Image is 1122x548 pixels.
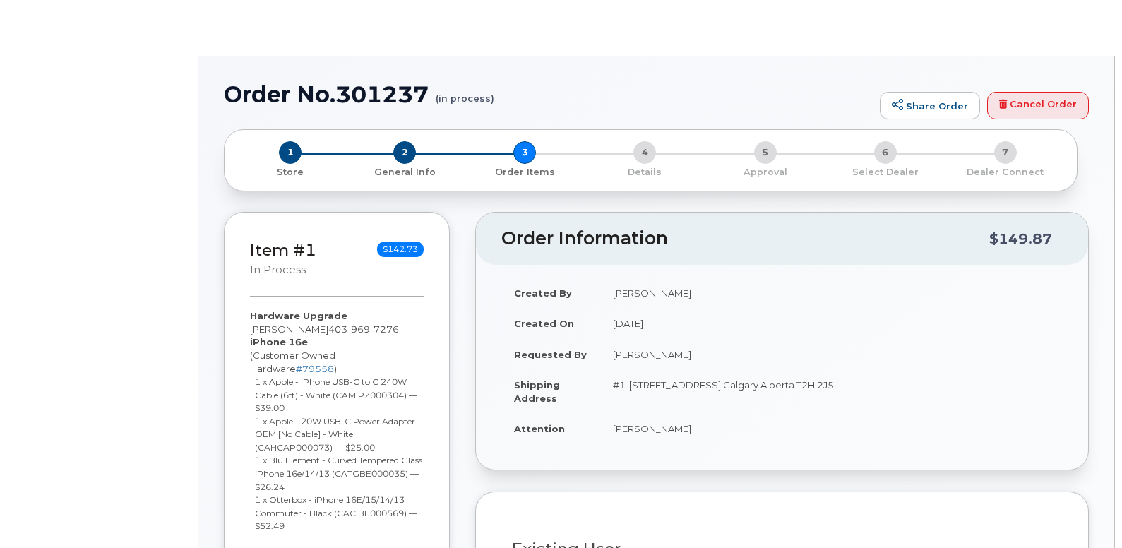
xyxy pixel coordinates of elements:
[255,376,417,413] small: 1 x Apple - iPhone USB-C to C 240W Cable (6ft) - White (CAMIPZ000304) — $39.00
[255,455,422,492] small: 1 x Blu Element - Curved Tempered Glass iPhone 16e/14/13 (CATGBE000035) — $26.24
[600,278,1063,309] td: [PERSON_NAME]
[514,379,560,404] strong: Shipping Address
[501,229,989,249] h2: Order Information
[224,82,873,107] h1: Order No.301237
[250,263,306,276] small: in process
[600,369,1063,413] td: #1-[STREET_ADDRESS] Calgary Alberta T2H 2J5
[345,164,465,179] a: 2 General Info
[241,166,339,179] p: Store
[600,308,1063,339] td: [DATE]
[296,363,334,374] a: #79558
[600,413,1063,444] td: [PERSON_NAME]
[514,287,572,299] strong: Created By
[514,318,574,329] strong: Created On
[987,92,1089,120] a: Cancel Order
[255,494,417,531] small: 1 x Otterbox - iPhone 16E/15/14/13 Commuter - Black (CACIBE000569) — $52.49
[436,82,494,104] small: (in process)
[370,323,399,335] span: 7276
[514,423,565,434] strong: Attention
[250,240,316,260] a: Item #1
[255,416,415,453] small: 1 x Apple - 20W USB-C Power Adapter OEM [No Cable] - White (CAHCAP000073) — $25.00
[377,242,424,257] span: $142.73
[250,310,347,321] strong: Hardware Upgrade
[347,323,370,335] span: 969
[279,141,302,164] span: 1
[328,323,399,335] span: 403
[514,349,587,360] strong: Requested By
[236,164,345,179] a: 1 Store
[880,92,980,120] a: Share Order
[350,166,459,179] p: General Info
[600,339,1063,370] td: [PERSON_NAME]
[393,141,416,164] span: 2
[250,336,308,347] strong: iPhone 16e
[989,225,1052,252] div: $149.87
